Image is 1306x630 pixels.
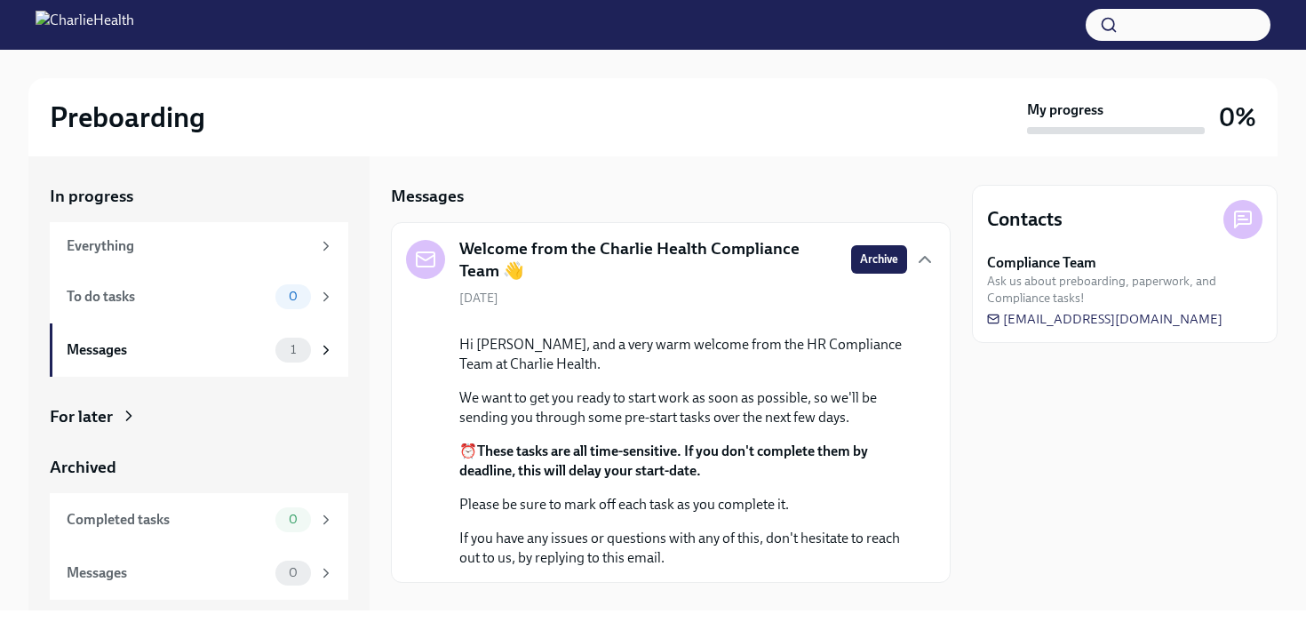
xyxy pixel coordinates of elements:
[50,323,348,377] a: Messages1
[459,290,498,307] span: [DATE]
[278,566,308,579] span: 0
[50,222,348,270] a: Everything
[67,340,268,360] div: Messages
[67,236,311,256] div: Everything
[67,510,268,530] div: Completed tasks
[987,206,1063,233] h4: Contacts
[50,405,348,428] a: For later
[987,273,1262,307] span: Ask us about preboarding, paperwork, and Compliance tasks!
[280,343,307,356] span: 1
[459,335,907,374] p: Hi [PERSON_NAME], and a very warm welcome from the HR Compliance Team at Charlie Health.
[67,563,268,583] div: Messages
[459,442,907,481] p: ⏰
[50,185,348,208] a: In progress
[50,405,113,428] div: For later
[67,287,268,307] div: To do tasks
[1219,101,1256,133] h3: 0%
[50,456,348,479] a: Archived
[987,310,1222,328] a: [EMAIL_ADDRESS][DOMAIN_NAME]
[50,493,348,546] a: Completed tasks0
[987,253,1096,273] strong: Compliance Team
[459,237,837,283] h5: Welcome from the Charlie Health Compliance Team 👋
[50,546,348,600] a: Messages0
[391,185,464,208] h5: Messages
[459,443,868,479] strong: These tasks are all time-sensitive. If you don't complete them by deadline, this will delay your ...
[50,100,205,135] h2: Preboarding
[1027,100,1103,120] strong: My progress
[459,388,907,427] p: We want to get you ready to start work as soon as possible, so we'll be sending you through some ...
[459,529,907,568] p: If you have any issues or questions with any of this, don't hesitate to reach out to us, by reply...
[459,495,907,514] p: Please be sure to mark off each task as you complete it.
[50,270,348,323] a: To do tasks0
[36,11,134,39] img: CharlieHealth
[851,245,907,274] button: Archive
[278,290,308,303] span: 0
[860,251,898,268] span: Archive
[278,513,308,526] span: 0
